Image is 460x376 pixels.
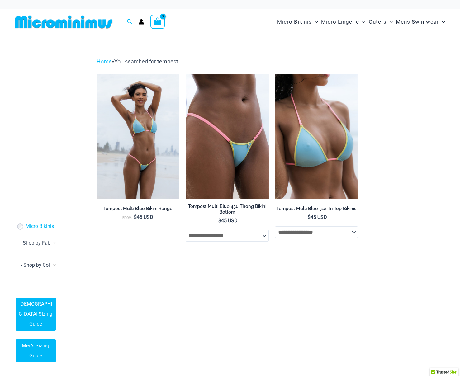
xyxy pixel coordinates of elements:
span: $ [308,214,311,220]
span: Menu Toggle [312,14,318,30]
a: Mens SwimwearMenu ToggleMenu Toggle [394,12,447,31]
span: - Shop by Fabric [20,240,56,246]
span: $ [218,218,221,223]
span: Outers [369,14,386,30]
img: MM SHOP LOGO FLAT [12,15,115,29]
a: Search icon link [127,18,132,26]
a: Tempest Multi Blue 312 Top 456 Bottom 01Tempest Multi Blue 312 Top 456 Bottom 02Tempest Multi Blu... [97,74,180,199]
img: Tempest Multi Blue 312 Top 456 Bottom 01 [97,74,180,199]
iframe: TrustedSite Certified [16,52,72,176]
a: Tempest Multi Blue Bikini Range [97,206,180,214]
a: Tempest Multi Blue 312 Top 01Tempest Multi Blue 312 Top 456 Bottom 05Tempest Multi Blue 312 Top 4... [275,74,358,199]
span: From: [122,216,132,220]
span: » [97,58,178,65]
span: Menu Toggle [359,14,365,30]
img: Tempest Multi Blue 456 Bottom 01 [186,74,269,199]
bdi: 45 USD [134,214,153,220]
a: Tempest Multi Blue 312 Tri Top Bikinis [275,206,358,214]
a: Men’s Sizing Guide [16,339,56,362]
img: Tempest Multi Blue 312 Top 01 [275,74,358,199]
a: Micro BikinisMenu ToggleMenu Toggle [276,12,320,31]
a: Tempest Multi Blue 456 Thong Bikini Bottom [186,204,269,218]
a: OutersMenu ToggleMenu Toggle [367,12,394,31]
a: Account icon link [139,19,144,25]
a: Micro Bikinis [26,223,54,230]
span: - Shop by Color [16,255,59,275]
span: - Shop by Fabric [16,238,59,248]
bdi: 45 USD [308,214,327,220]
a: Home [97,58,112,65]
h2: Tempest Multi Blue Bikini Range [97,206,180,212]
span: Mens Swimwear [396,14,439,30]
bdi: 45 USD [218,218,238,223]
span: You searched for tempest [114,58,178,65]
span: Micro Bikinis [277,14,312,30]
span: Menu Toggle [386,14,393,30]
a: View Shopping Cart, empty [150,15,165,29]
span: - Shop by Color [21,262,54,268]
span: Micro Lingerie [321,14,359,30]
h2: Tempest Multi Blue 456 Thong Bikini Bottom [186,204,269,215]
a: [DEMOGRAPHIC_DATA] Sizing Guide [16,298,56,331]
a: Tempest Multi Blue 456 Bottom 01Tempest Multi Blue 312 Top 456 Bottom 07Tempest Multi Blue 312 To... [186,74,269,199]
a: Micro LingerieMenu ToggleMenu Toggle [320,12,367,31]
span: Menu Toggle [439,14,445,30]
nav: Site Navigation [275,12,448,32]
h2: Tempest Multi Blue 312 Tri Top Bikinis [275,206,358,212]
span: $ [134,214,137,220]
